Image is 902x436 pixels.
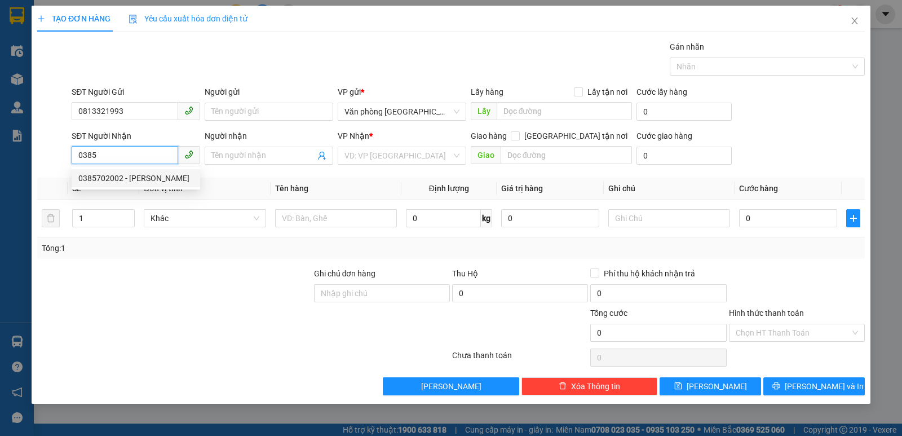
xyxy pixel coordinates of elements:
div: 0385702002 - [PERSON_NAME] [78,172,193,184]
span: Tên hàng [275,184,308,193]
span: phone [184,106,193,115]
div: Người nhận [205,130,333,142]
div: 0385702002 - quang anh [72,169,200,187]
span: [PERSON_NAME] [421,380,481,393]
button: Close [839,6,870,37]
span: Giá trị hàng [501,184,543,193]
input: Ghi Chú [608,209,730,227]
div: SĐT Người Nhận [72,130,200,142]
span: plus [37,15,45,23]
span: phone [184,150,193,159]
button: plus [846,209,860,227]
button: deleteXóa Thông tin [521,377,657,395]
div: Tổng: 1 [42,242,349,254]
div: VP gửi [338,86,466,98]
span: Giao [471,146,501,164]
span: Lấy [471,102,497,120]
input: 0 [501,209,599,227]
label: Hình thức thanh toán [729,309,804,318]
button: delete [42,209,60,227]
input: VD: Bàn, Ghế [275,209,397,227]
label: Ghi chú đơn hàng [314,269,376,278]
span: VP Nhận [338,131,369,140]
button: save[PERSON_NAME] [660,377,761,395]
span: Định lượng [429,184,469,193]
input: Cước giao hàng [636,147,732,165]
span: printer [772,382,780,391]
span: Thu Hộ [452,269,478,278]
span: [PERSON_NAME] và In [785,380,864,393]
label: Cước giao hàng [636,131,692,140]
button: [PERSON_NAME] [383,377,519,395]
span: Xóa Thông tin [571,380,620,393]
span: Lấy tận nơi [583,86,632,98]
span: Cước hàng [739,184,778,193]
div: Chưa thanh toán [451,349,589,369]
th: Ghi chú [604,178,735,200]
span: [GEOGRAPHIC_DATA] tận nơi [520,130,632,142]
input: Cước lấy hàng [636,103,732,121]
span: delete [559,382,567,391]
span: close [850,16,859,25]
span: user-add [317,151,326,160]
div: Người gửi [205,86,333,98]
span: Yêu cầu xuất hóa đơn điện tử [129,14,247,23]
input: Dọc đường [501,146,633,164]
span: save [674,382,682,391]
span: Lấy hàng [471,87,503,96]
span: [PERSON_NAME] [687,380,747,393]
span: TẠO ĐƠN HÀNG [37,14,110,23]
button: printer[PERSON_NAME] và In [763,377,865,395]
div: SĐT Người Gửi [72,86,200,98]
span: Giao hàng [471,131,507,140]
label: Gán nhãn [670,42,704,51]
span: Khác [151,210,259,227]
span: Tổng cước [590,309,627,318]
input: Ghi chú đơn hàng [314,284,450,302]
span: kg [481,209,492,227]
span: Phí thu hộ khách nhận trả [599,267,700,280]
input: Dọc đường [497,102,633,120]
label: Cước lấy hàng [636,87,687,96]
span: plus [847,214,860,223]
img: icon [129,15,138,24]
span: Văn phòng Ninh Bình [344,103,459,120]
